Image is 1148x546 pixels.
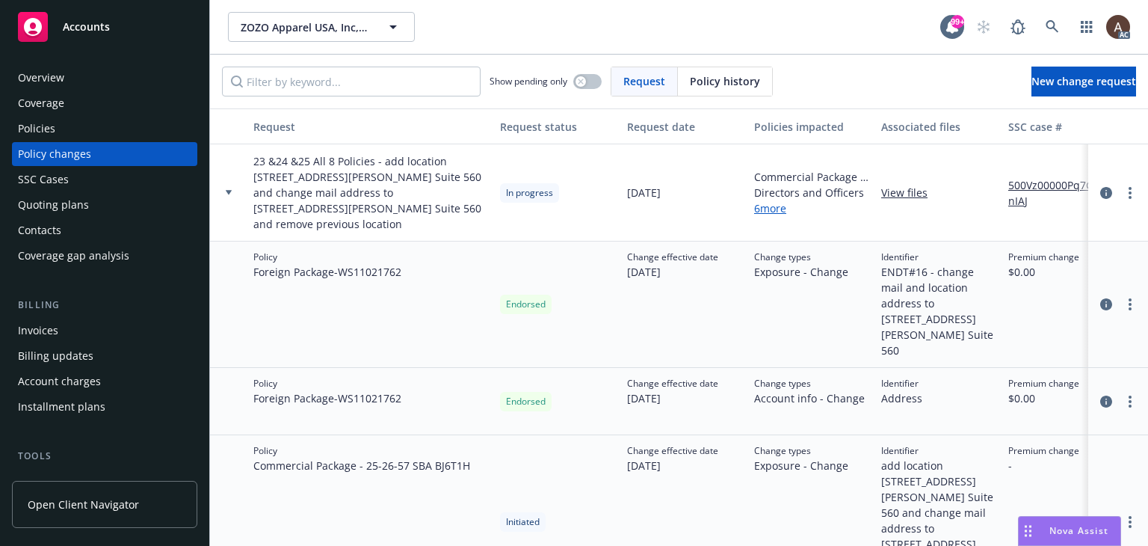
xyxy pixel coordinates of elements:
[754,185,869,200] span: Directors and Officers
[12,449,197,464] div: Tools
[506,298,546,311] span: Endorsed
[494,108,621,144] button: Request status
[253,251,401,264] span: Policy
[12,142,197,166] a: Policy changes
[1097,295,1115,313] a: circleInformation
[754,119,869,135] div: Policies impacted
[754,251,848,264] span: Change types
[1121,513,1139,531] a: more
[63,21,110,33] span: Accounts
[12,298,197,313] div: Billing
[969,12,999,42] a: Start snowing
[881,185,939,200] a: View files
[253,264,401,280] span: Foreign Package - WS11021762
[1003,12,1033,42] a: Report a Bug
[18,218,61,242] div: Contacts
[28,497,139,512] span: Open Client Navigator
[1008,444,1079,458] span: Premium change
[241,19,370,35] span: ZOZO Apparel USA, Inc, fka Start [DATE]
[627,185,661,200] span: [DATE]
[253,119,488,135] div: Request
[754,377,865,390] span: Change types
[1008,251,1079,264] span: Premium change
[754,200,869,216] a: 6 more
[881,264,996,358] span: ENDT#16 - change mail and location address to [STREET_ADDRESS][PERSON_NAME] Suite 560
[1121,295,1139,313] a: more
[623,73,665,89] span: Request
[881,444,996,458] span: Identifier
[18,344,93,368] div: Billing updates
[1031,74,1136,88] span: New change request
[253,444,470,458] span: Policy
[12,66,197,90] a: Overview
[627,458,718,473] span: [DATE]
[18,193,89,217] div: Quoting plans
[247,108,494,144] button: Request
[627,251,718,264] span: Change effective date
[253,390,401,406] span: Foreign Package - WS11021762
[1008,264,1079,280] span: $0.00
[12,218,197,242] a: Contacts
[627,264,718,280] span: [DATE]
[1008,390,1079,406] span: $0.00
[253,377,401,390] span: Policy
[621,108,748,144] button: Request date
[1008,177,1108,209] a: 500Vz00000Pq7GnIAJ
[210,368,247,435] div: Toggle Row Expanded
[1072,12,1102,42] a: Switch app
[18,244,129,268] div: Coverage gap analysis
[1031,67,1136,96] a: New change request
[506,186,553,200] span: In progress
[210,144,247,242] div: Toggle Row Expanded
[1008,458,1079,473] span: -
[1121,184,1139,202] a: more
[754,169,869,185] span: Commercial Package - 25-26
[18,66,64,90] div: Overview
[951,15,964,28] div: 99+
[1018,516,1121,546] button: Nova Assist
[12,117,197,141] a: Policies
[627,119,742,135] div: Request date
[18,369,101,393] div: Account charges
[506,515,540,529] span: Initiated
[754,390,865,406] span: Account info - Change
[875,108,1002,144] button: Associated files
[1097,184,1115,202] a: circleInformation
[12,244,197,268] a: Coverage gap analysis
[627,390,718,406] span: [DATE]
[1002,108,1114,144] button: SSC case #
[253,153,488,232] span: 23 &24 &25 All 8 Policies - add location [STREET_ADDRESS][PERSON_NAME] Suite 560 and change mail ...
[627,444,718,458] span: Change effective date
[12,6,197,48] a: Accounts
[1049,524,1108,537] span: Nova Assist
[18,117,55,141] div: Policies
[1097,513,1115,531] a: circleInformation
[12,319,197,343] a: Invoices
[1097,393,1115,411] a: circleInformation
[18,142,91,166] div: Policy changes
[627,377,718,390] span: Change effective date
[490,75,567,88] span: Show pending only
[1019,517,1037,545] div: Drag to move
[500,119,615,135] div: Request status
[12,344,197,368] a: Billing updates
[253,458,470,473] span: Commercial Package - 25-26 - 57 SBA BJ6T1H
[754,264,848,280] span: Exposure - Change
[12,193,197,217] a: Quoting plans
[690,73,760,89] span: Policy history
[18,395,105,419] div: Installment plans
[506,395,546,408] span: Endorsed
[12,369,197,393] a: Account charges
[881,377,922,390] span: Identifier
[1008,377,1079,390] span: Premium change
[881,390,922,406] span: Address
[748,108,875,144] button: Policies impacted
[754,458,848,473] span: Exposure - Change
[1106,15,1130,39] img: photo
[12,395,197,419] a: Installment plans
[222,67,481,96] input: Filter by keyword...
[228,12,415,42] button: ZOZO Apparel USA, Inc, fka Start [DATE]
[12,168,197,191] a: SSC Cases
[1037,12,1067,42] a: Search
[881,251,996,264] span: Identifier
